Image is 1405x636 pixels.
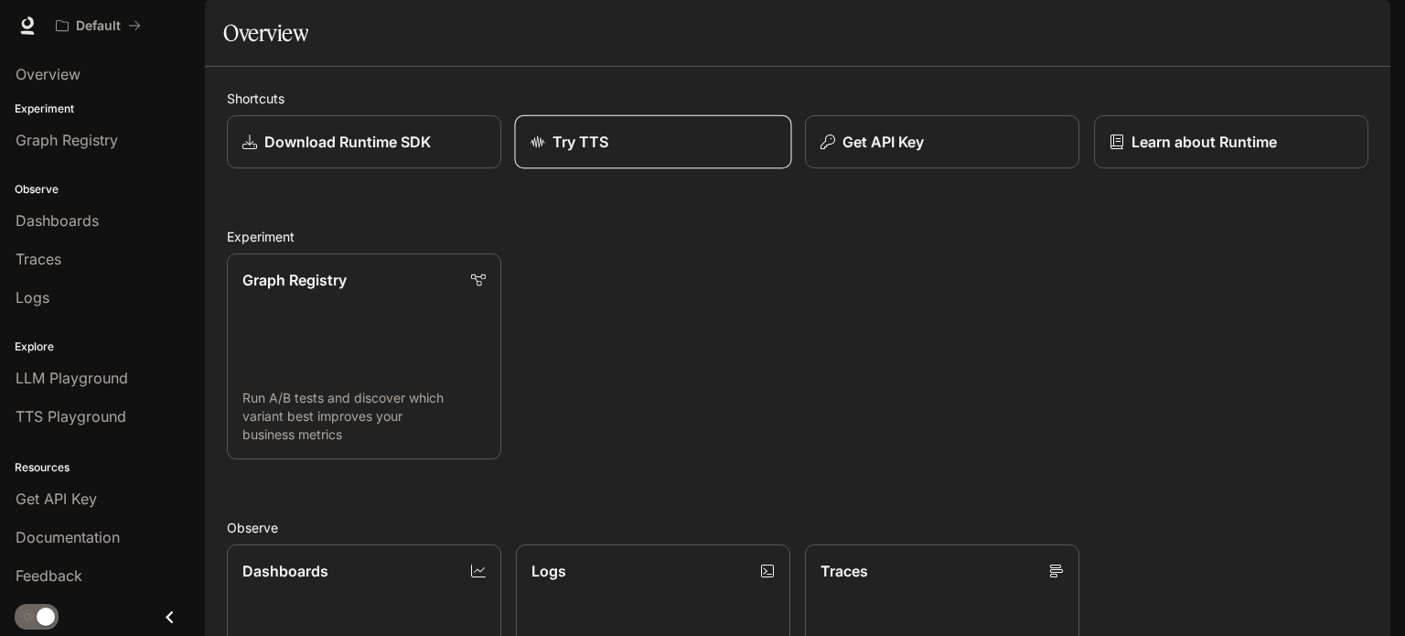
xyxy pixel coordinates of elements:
[227,115,501,168] a: Download Runtime SDK
[515,115,792,169] a: Try TTS
[264,131,431,153] p: Download Runtime SDK
[227,227,1368,246] h2: Experiment
[820,560,868,582] p: Traces
[223,15,308,51] h1: Overview
[242,560,328,582] p: Dashboards
[842,131,924,153] p: Get API Key
[552,131,609,153] p: Try TTS
[531,560,566,582] p: Logs
[1132,131,1277,153] p: Learn about Runtime
[76,18,121,34] p: Default
[48,7,149,44] button: All workspaces
[1094,115,1368,168] a: Learn about Runtime
[227,253,501,459] a: Graph RegistryRun A/B tests and discover which variant best improves your business metrics
[227,89,1368,108] h2: Shortcuts
[242,389,486,444] p: Run A/B tests and discover which variant best improves your business metrics
[805,115,1079,168] button: Get API Key
[227,518,1368,537] h2: Observe
[242,269,347,291] p: Graph Registry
